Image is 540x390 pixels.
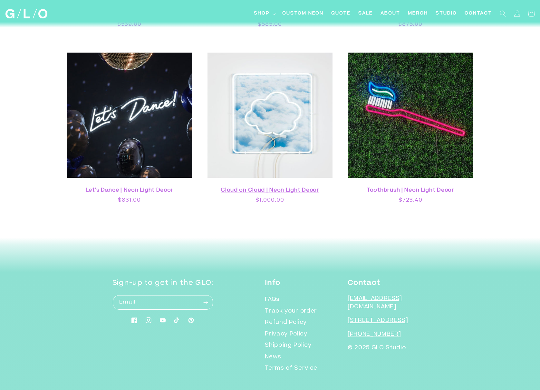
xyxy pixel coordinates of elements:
[408,10,428,17] span: Merch
[508,359,540,390] iframe: Chat Widget
[265,329,307,340] a: Privacy Policy
[112,278,213,288] h2: Sign-up to get in the GLO:
[278,6,327,21] a: Custom Neon
[265,306,317,317] a: Track your order
[404,6,432,21] a: Merch
[367,186,454,194] a: Toothbrush | Neon Light Decor
[221,186,319,194] a: Cloud on Cloud | Neon Light Decor
[348,295,428,311] p: [EMAIL_ADDRESS][DOMAIN_NAME]
[265,363,317,375] a: Terms of Service
[265,317,307,329] a: Refund Policy
[354,6,377,21] a: SALE
[265,296,280,306] a: FAQs
[282,10,323,17] span: Custom Neon
[348,331,428,339] p: [PHONE_NUMBER]
[377,6,404,21] a: About
[113,295,213,310] input: Email
[461,6,496,21] a: Contact
[265,352,281,363] a: News
[265,280,280,287] strong: Info
[432,6,461,21] a: Studio
[358,10,373,17] span: SALE
[199,295,213,310] button: Subscribe
[327,6,354,21] a: Quote
[348,318,408,324] a: [STREET_ADDRESS]
[348,344,428,353] p: © 2025 GLO Studio
[465,10,492,17] span: Contact
[436,10,457,17] span: Studio
[496,6,510,21] summary: Search
[348,280,380,287] strong: Contact
[265,340,311,352] a: Shipping Policy
[3,7,50,21] a: GLO Studio
[381,10,400,17] span: About
[5,9,47,18] img: GLO Studio
[254,10,270,17] span: Shop
[250,6,278,21] summary: Shop
[331,10,351,17] span: Quote
[86,186,174,194] a: Let's Dance | Neon Light Decor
